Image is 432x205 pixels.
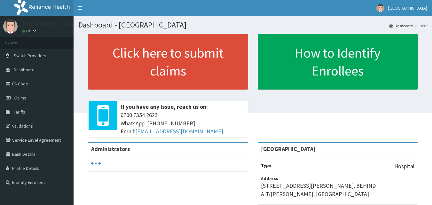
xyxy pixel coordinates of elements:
[14,95,26,101] span: Claims
[22,29,38,33] a: Online
[388,5,427,11] span: [GEOGRAPHIC_DATA]
[394,162,414,170] p: Hospital
[14,109,25,115] span: Tariffs
[135,128,223,135] a: [EMAIL_ADDRESS][DOMAIN_NAME]
[389,23,413,28] a: Dashboard
[91,145,130,153] b: Administrators
[413,23,427,28] li: Here
[88,34,248,90] a: Click here to submit claims
[3,19,18,34] img: User Image
[14,53,46,59] span: Switch Providers
[121,103,208,110] b: If you have any issue, reach us on:
[261,182,415,198] p: [STREET_ADDRESS][PERSON_NAME], BEHIND AIT/[PERSON_NAME], [GEOGRAPHIC_DATA]
[261,176,278,181] b: Address
[258,34,418,90] a: How to Identify Enrollees
[121,111,245,136] span: 0700 7354 2623 WhatsApp: [PHONE_NUMBER] Email:
[261,145,316,153] strong: [GEOGRAPHIC_DATA]
[14,67,35,73] span: Dashboard
[22,21,75,27] p: [GEOGRAPHIC_DATA]
[376,4,384,12] img: User Image
[91,159,101,168] svg: audio-loading
[78,21,427,29] h1: Dashboard - [GEOGRAPHIC_DATA]
[261,162,271,168] b: Type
